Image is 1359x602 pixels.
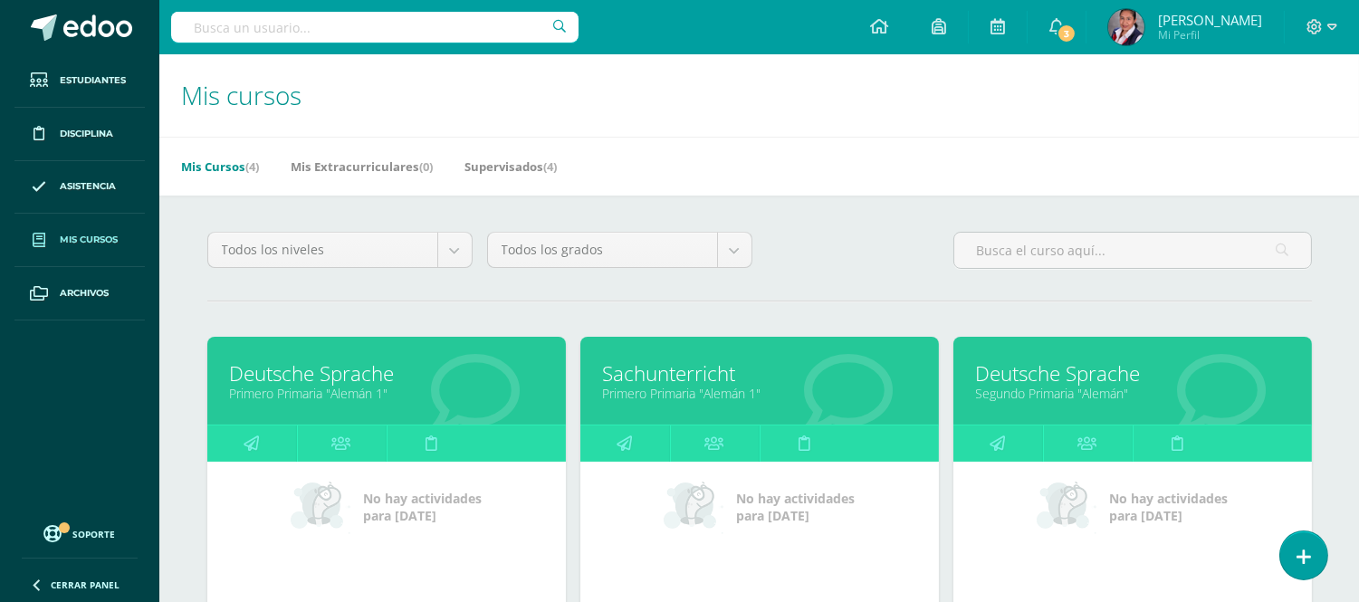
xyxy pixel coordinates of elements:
a: Primero Primaria "Alemán 1" [230,385,543,402]
span: No hay actividades para [DATE] [1109,490,1228,524]
a: Supervisados(4) [464,152,557,181]
a: Segundo Primaria "Alemán" [976,385,1289,402]
span: Archivos [60,286,109,301]
span: Todos los grados [502,233,703,267]
a: Mis Extracurriculares(0) [291,152,433,181]
span: Cerrar panel [51,578,120,591]
img: no_activities_small.png [291,480,350,534]
a: Mis Cursos(4) [181,152,259,181]
a: Estudiantes [14,54,145,108]
span: Mis cursos [60,233,118,247]
span: Disciplina [60,127,113,141]
img: 7553e2040392ab0c00c32bf568c83c81.png [1108,9,1144,45]
span: Mi Perfil [1158,27,1262,43]
span: Estudiantes [60,73,126,88]
a: Mis cursos [14,214,145,267]
img: no_activities_small.png [1037,480,1096,534]
input: Busca el curso aquí... [954,233,1311,268]
input: Busca un usuario... [171,12,579,43]
span: 3 [1057,24,1077,43]
span: Asistencia [60,179,116,194]
span: Soporte [73,528,116,540]
span: (0) [419,158,433,175]
a: Todos los grados [488,233,751,267]
span: [PERSON_NAME] [1158,11,1262,29]
a: Sachunterricht [603,359,916,387]
a: Archivos [14,267,145,320]
span: Todos los niveles [222,233,424,267]
span: (4) [543,158,557,175]
img: no_activities_small.png [664,480,723,534]
span: (4) [245,158,259,175]
a: Asistencia [14,161,145,215]
a: Todos los niveles [208,233,472,267]
span: Mis cursos [181,78,301,112]
span: No hay actividades para [DATE] [736,490,855,524]
a: Deutsche Sprache [976,359,1289,387]
span: No hay actividades para [DATE] [363,490,482,524]
a: Disciplina [14,108,145,161]
a: Deutsche Sprache [230,359,543,387]
a: Soporte [22,521,138,545]
a: Primero Primaria "Alemán 1" [603,385,916,402]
